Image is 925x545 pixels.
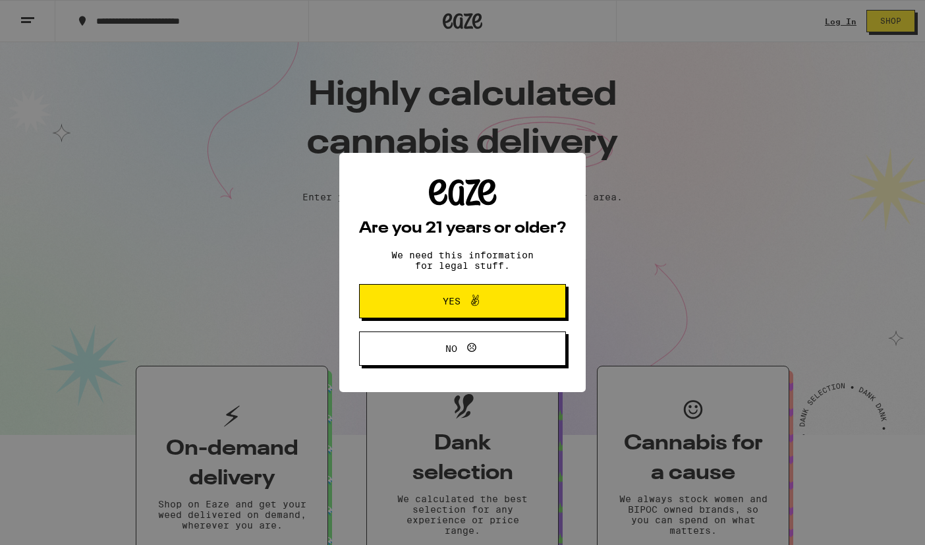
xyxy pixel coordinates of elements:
[443,297,461,306] span: Yes
[445,344,457,353] span: No
[359,331,566,366] button: No
[359,284,566,318] button: Yes
[380,250,545,271] p: We need this information for legal stuff.
[359,221,566,237] h2: Are you 21 years or older?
